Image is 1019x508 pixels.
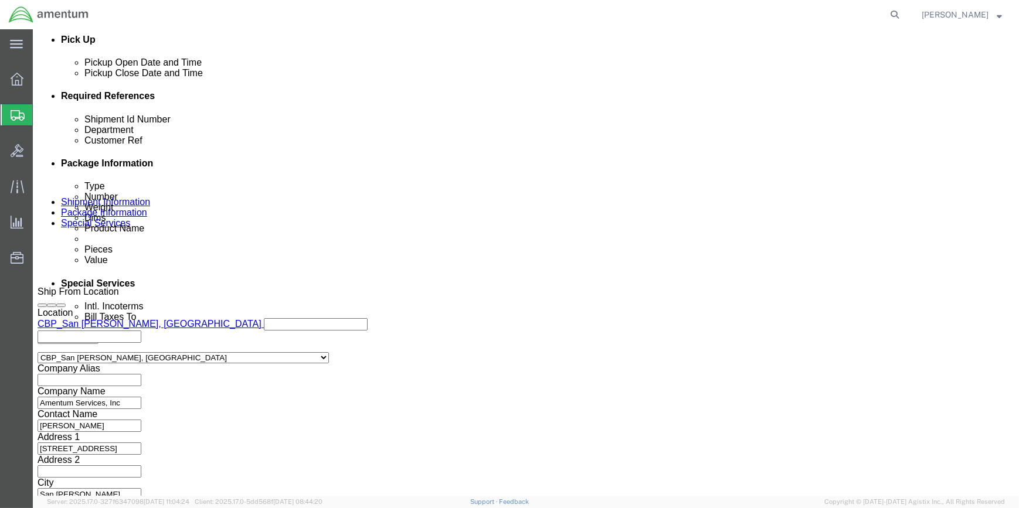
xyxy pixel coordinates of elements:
[824,497,1005,507] span: Copyright © [DATE]-[DATE] Agistix Inc., All Rights Reserved
[8,6,89,23] img: logo
[499,498,529,505] a: Feedback
[33,29,1019,496] iframe: FS Legacy Container
[144,498,189,505] span: [DATE] 11:04:24
[273,498,322,505] span: [DATE] 08:44:20
[922,8,989,21] span: Donald Frederiksen
[921,8,1003,22] button: [PERSON_NAME]
[47,498,189,505] span: Server: 2025.17.0-327f6347098
[470,498,500,505] a: Support
[195,498,322,505] span: Client: 2025.17.0-5dd568f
